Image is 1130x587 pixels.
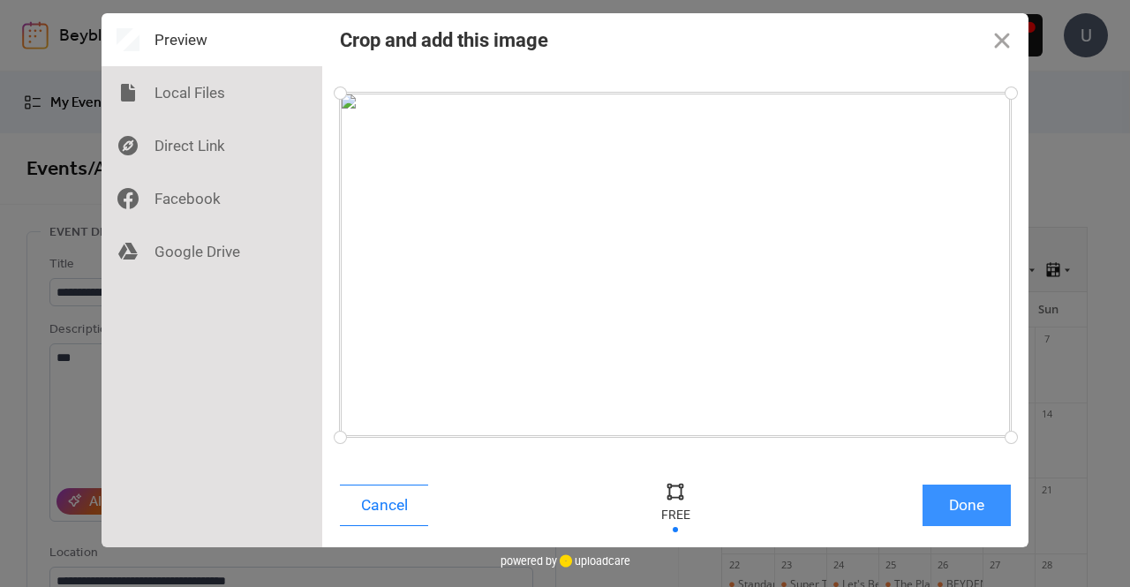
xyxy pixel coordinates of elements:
[102,66,322,119] div: Local Files
[340,485,428,526] button: Cancel
[102,225,322,278] div: Google Drive
[923,485,1011,526] button: Done
[340,29,548,51] div: Crop and add this image
[976,13,1028,66] button: Close
[501,547,630,574] div: powered by
[557,554,630,568] a: uploadcare
[102,119,322,172] div: Direct Link
[102,13,322,66] div: Preview
[102,172,322,225] div: Facebook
